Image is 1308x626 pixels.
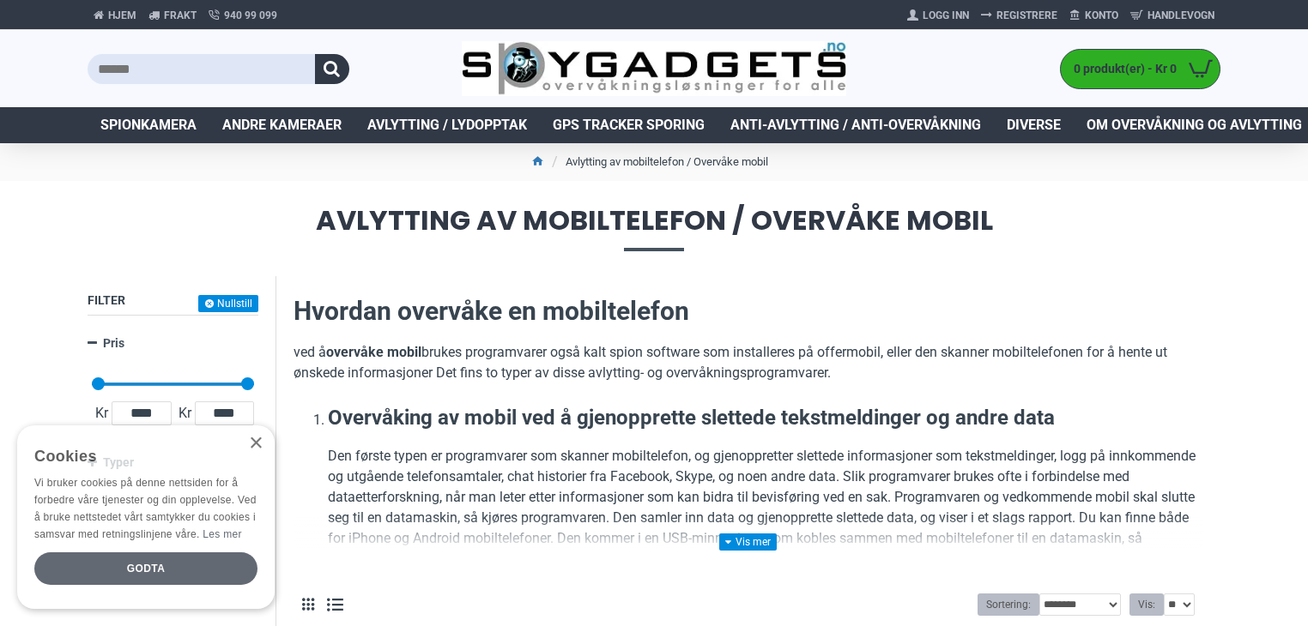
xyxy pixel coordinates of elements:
span: Kr [175,403,195,424]
span: 0 produkt(er) - Kr 0 [1061,60,1181,78]
span: Kr [92,403,112,424]
span: 940 99 099 [224,8,277,23]
h3: Overvåking av mobil ved å gjenopprette slettede tekstmeldinger og andre data [328,404,1203,433]
a: Logg Inn [901,2,975,29]
b: overvåke mobil [326,344,421,360]
a: Anti-avlytting / Anti-overvåkning [718,107,994,143]
span: Filter [88,293,125,307]
a: GPS Tracker Sporing [540,107,718,143]
a: Konto [1063,2,1124,29]
a: 0 produkt(er) - Kr 0 [1061,50,1220,88]
span: Avlytting av mobiltelefon / Overvåke mobil [88,207,1220,250]
a: Les mer, opens a new window [203,528,241,540]
span: Handlevogn [1148,8,1214,23]
a: Andre kameraer [209,107,354,143]
span: Om overvåkning og avlytting [1087,115,1302,135]
p: ved å brukes programvarer også kalt spion software som installeres på offermobil, eller den skann... [294,342,1203,383]
span: Avlytting / Lydopptak [367,115,527,135]
span: Andre kameraer [222,115,342,135]
span: Logg Inn [923,8,969,23]
span: Frakt [164,8,197,23]
span: Hjem [108,8,136,23]
img: SpyGadgets.no [462,41,847,97]
span: Anti-avlytting / Anti-overvåkning [730,115,981,135]
p: Den første typen er programvarer som skanner mobiltelefon, og gjenoppretter slettede informasjone... [328,446,1203,611]
h2: Hvordan overvåke en mobiltelefon [294,293,1203,329]
div: Godta [34,552,257,585]
span: Registrere [996,8,1057,23]
span: Vi bruker cookies på denne nettsiden for å forbedre våre tjenester og din opplevelse. Ved å bruke... [34,477,257,539]
span: Diverse [1007,115,1061,135]
label: Sortering: [978,593,1039,616]
a: Diverse [994,107,1074,143]
a: Pris [88,328,258,358]
div: Cookies [34,438,246,475]
button: Nullstill [198,295,258,312]
a: Registrere [975,2,1063,29]
span: GPS Tracker Sporing [553,115,705,135]
a: Spionkamera [88,107,209,143]
a: Handlevogn [1124,2,1220,29]
label: Vis: [1129,593,1164,616]
span: Konto [1085,8,1118,23]
span: Spionkamera [100,115,197,135]
div: Close [249,437,262,450]
a: Avlytting / Lydopptak [354,107,540,143]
